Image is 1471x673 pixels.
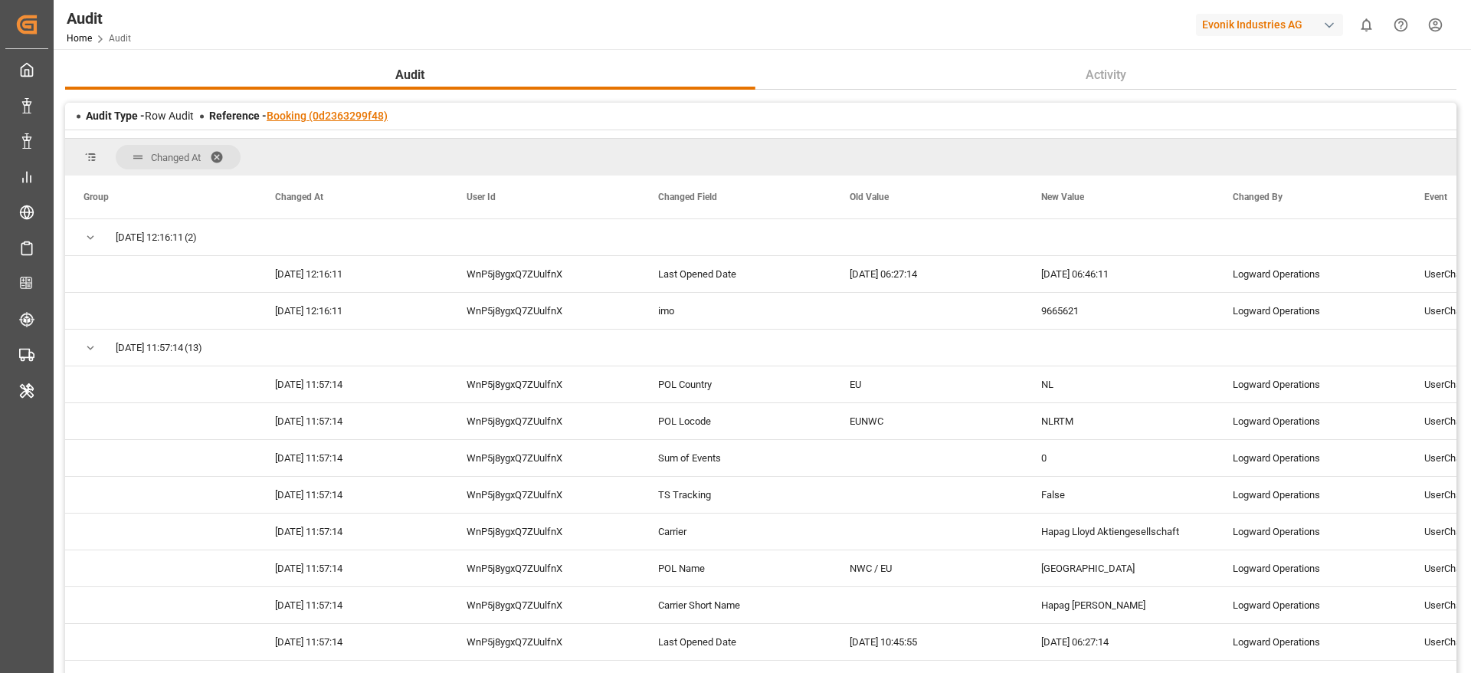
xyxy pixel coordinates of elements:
div: Logward Operations [1214,587,1406,623]
span: Changed At [275,192,323,202]
div: Logward Operations [1214,366,1406,402]
div: [DATE] 11:57:14 [257,440,448,476]
div: Logward Operations [1214,624,1406,660]
div: Logward Operations [1214,514,1406,550]
span: Changed By [1233,192,1283,202]
div: EUNWC [831,403,1023,439]
a: Booking (0d2363299f48) [267,110,388,122]
span: (13) [185,330,202,366]
div: Hapag Lloyd Aktiengesellschaft [1023,514,1214,550]
div: Carrier Short Name [640,587,831,623]
div: [DATE] 11:57:14 [257,587,448,623]
button: show 0 new notifications [1349,8,1384,42]
div: POL Country [640,366,831,402]
div: [DATE] 12:16:11 [257,293,448,329]
div: Logward Operations [1214,477,1406,513]
div: 0 [1023,440,1214,476]
div: Logward Operations [1214,256,1406,292]
div: Last Opened Date [640,624,831,660]
div: [GEOGRAPHIC_DATA] [1023,550,1214,586]
span: Changed At [151,152,201,163]
div: NLRTM [1023,403,1214,439]
div: WnP5j8ygxQ7ZUulfnX [448,624,640,660]
span: Activity [1079,66,1132,84]
div: NWC / EU [831,550,1023,586]
button: Audit [65,61,755,90]
div: [DATE] 11:57:14 [257,550,448,586]
div: Last Opened Date [640,256,831,292]
span: [DATE] 11:57:14 [116,330,183,366]
div: WnP5j8ygxQ7ZUulfnX [448,403,640,439]
span: (2) [185,220,197,255]
div: [DATE] 06:27:14 [831,256,1023,292]
div: False [1023,477,1214,513]
span: Changed Field [658,192,717,202]
div: WnP5j8ygxQ7ZUulfnX [448,366,640,402]
div: Logward Operations [1214,550,1406,586]
div: EU [831,366,1023,402]
span: Event [1424,192,1447,202]
div: WnP5j8ygxQ7ZUulfnX [448,256,640,292]
div: [DATE] 11:57:14 [257,366,448,402]
div: [DATE] 12:16:11 [257,256,448,292]
div: imo [640,293,831,329]
div: TS Tracking [640,477,831,513]
div: [DATE] 10:45:55 [831,624,1023,660]
span: User Id [467,192,496,202]
div: [DATE] 06:27:14 [1023,624,1214,660]
div: POL Name [640,550,831,586]
button: Activity [755,61,1457,90]
a: Home [67,33,92,44]
span: Group [84,192,109,202]
div: [DATE] 11:57:14 [257,624,448,660]
div: WnP5j8ygxQ7ZUulfnX [448,514,640,550]
div: Hapag [PERSON_NAME] [1023,587,1214,623]
div: Logward Operations [1214,440,1406,476]
div: [DATE] 11:57:14 [257,514,448,550]
span: Audit [389,66,431,84]
div: WnP5j8ygxQ7ZUulfnX [448,587,640,623]
span: Old Value [850,192,889,202]
span: Reference - [209,110,388,122]
div: Carrier [640,514,831,550]
div: NL [1023,366,1214,402]
div: [DATE] 06:46:11 [1023,256,1214,292]
div: WnP5j8ygxQ7ZUulfnX [448,293,640,329]
div: 9665621 [1023,293,1214,329]
span: New Value [1041,192,1084,202]
button: Evonik Industries AG [1196,10,1349,39]
div: WnP5j8ygxQ7ZUulfnX [448,477,640,513]
div: Evonik Industries AG [1196,14,1343,36]
div: [DATE] 11:57:14 [257,477,448,513]
div: Audit [67,7,131,30]
button: Help Center [1384,8,1418,42]
div: Sum of Events [640,440,831,476]
div: [DATE] 11:57:14 [257,403,448,439]
div: Row Audit [86,108,194,124]
div: POL Locode [640,403,831,439]
span: Audit Type - [86,110,145,122]
div: WnP5j8ygxQ7ZUulfnX [448,440,640,476]
div: WnP5j8ygxQ7ZUulfnX [448,550,640,586]
div: Logward Operations [1214,293,1406,329]
div: Logward Operations [1214,403,1406,439]
span: [DATE] 12:16:11 [116,220,183,255]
